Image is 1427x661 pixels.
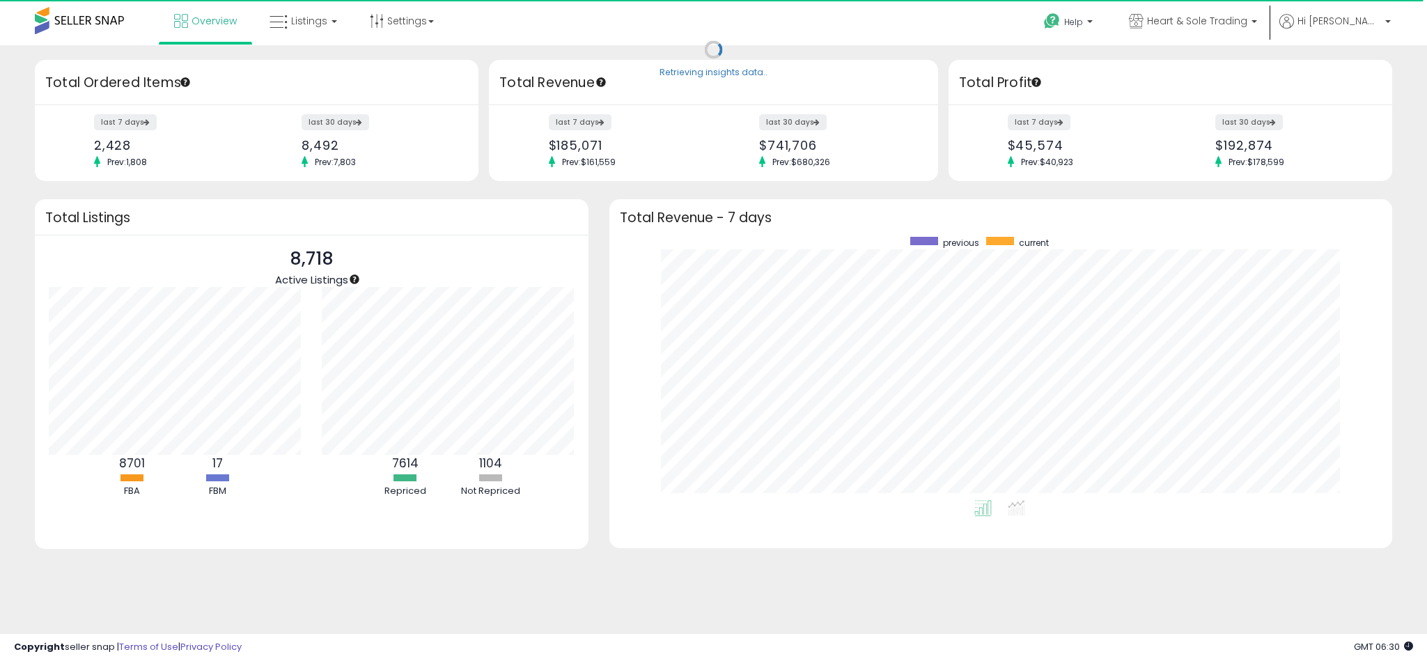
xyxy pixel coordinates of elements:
label: last 30 days [759,114,827,130]
b: 1104 [479,455,502,472]
div: Tooltip anchor [348,273,361,286]
label: last 7 days [94,114,157,130]
span: Prev: 7,803 [308,156,363,168]
label: last 7 days [549,114,611,130]
div: Tooltip anchor [595,76,607,88]
div: $192,874 [1215,138,1368,153]
p: 8,718 [275,246,348,272]
b: 8701 [119,455,145,472]
div: Repriced [364,485,447,498]
div: FBA [91,485,174,498]
div: 2,428 [94,138,247,153]
span: Prev: $178,599 [1222,156,1291,168]
span: Hi [PERSON_NAME] [1297,14,1381,28]
a: Help [1033,2,1107,45]
div: $741,706 [759,138,914,153]
span: Prev: 1,808 [100,156,154,168]
span: Active Listings [275,272,348,287]
div: Retrieving insights data.. [660,67,767,79]
span: Prev: $161,559 [555,156,623,168]
span: Prev: $680,326 [765,156,837,168]
span: Listings [291,14,327,28]
div: 8,492 [302,138,454,153]
div: Tooltip anchor [179,76,192,88]
span: Heart & Sole Trading [1147,14,1247,28]
label: last 30 days [1215,114,1283,130]
span: Overview [192,14,237,28]
div: $185,071 [549,138,703,153]
h3: Total Revenue - 7 days [620,212,1382,223]
div: Tooltip anchor [1030,76,1043,88]
h3: Total Listings [45,212,578,223]
span: Help [1064,16,1083,28]
h3: Total Revenue [499,73,928,93]
h3: Total Ordered Items [45,73,468,93]
b: 7614 [392,455,419,472]
span: Prev: $40,923 [1014,156,1080,168]
i: Get Help [1043,13,1061,30]
label: last 30 days [302,114,369,130]
a: Hi [PERSON_NAME] [1279,14,1391,45]
span: current [1019,237,1049,249]
span: previous [943,237,979,249]
div: FBM [176,485,260,498]
h3: Total Profit [959,73,1382,93]
div: $45,574 [1008,138,1160,153]
b: 17 [212,455,223,472]
div: Not Repriced [449,485,533,498]
label: last 7 days [1008,114,1070,130]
